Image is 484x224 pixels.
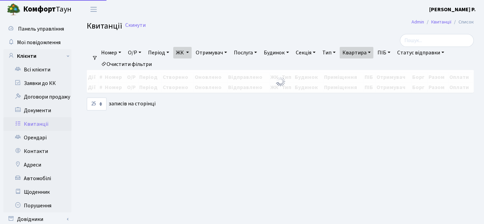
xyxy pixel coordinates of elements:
a: [PERSON_NAME] Р. [429,5,476,14]
a: Квитанції [3,117,71,131]
a: Статус відправки [394,47,447,58]
a: Секція [293,47,318,58]
a: Період [145,47,172,58]
a: Автомобілі [3,172,71,185]
span: Панель управління [18,25,64,33]
a: Отримувач [193,47,230,58]
a: Адреси [3,158,71,172]
button: Переключити навігацію [85,4,102,15]
span: Квитанції [87,20,122,32]
a: Будинок [261,47,291,58]
a: Очистити фільтри [98,58,155,70]
a: Щоденник [3,185,71,199]
a: Мої повідомлення [3,36,71,49]
li: Список [451,18,474,26]
a: ПІБ [375,47,393,58]
a: Тип [320,47,338,58]
a: Номер [98,47,124,58]
a: Квартира [340,47,373,58]
a: Заявки до КК [3,76,71,90]
a: Договори продажу [3,90,71,104]
span: Таун [23,4,71,15]
a: Порушення [3,199,71,212]
a: Послуга [231,47,260,58]
nav: breadcrumb [401,15,484,29]
a: Admin [412,18,424,25]
a: Документи [3,104,71,117]
input: Пошук... [400,34,474,47]
a: Клієнти [3,49,71,63]
img: logo.png [7,3,20,16]
b: [PERSON_NAME] Р. [429,6,476,13]
a: Панель управління [3,22,71,36]
a: О/Р [125,47,144,58]
img: Обробка... [275,76,286,87]
a: ЖК [173,47,192,58]
a: Орендарі [3,131,71,144]
label: записів на сторінці [87,98,156,110]
a: Скинути [125,22,146,29]
a: Квитанції [431,18,451,25]
b: Комфорт [23,4,56,15]
a: Контакти [3,144,71,158]
a: Всі клієнти [3,63,71,76]
span: Мої повідомлення [17,39,61,46]
select: записів на сторінці [87,98,107,110]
